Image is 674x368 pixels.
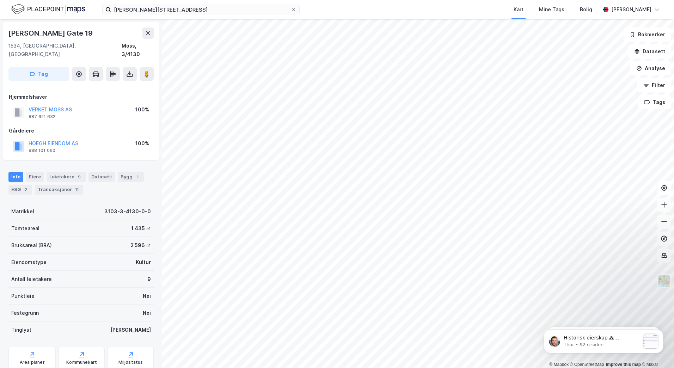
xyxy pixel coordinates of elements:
div: Miljøstatus [118,360,143,365]
button: Analyse [630,61,671,75]
div: Eiere [26,172,44,182]
div: Arealplaner [20,360,45,365]
div: ESG [8,185,32,195]
a: OpenStreetMap [570,362,604,367]
button: Tags [638,95,671,109]
div: 1 435 ㎡ [131,224,151,233]
button: Datasett [628,44,671,59]
div: 887 621 632 [29,114,55,119]
img: logo.f888ab2527a4732fd821a326f86c7f29.svg [11,3,85,16]
div: Gårdeiere [9,127,153,135]
div: 3103-3-4130-0-0 [104,207,151,216]
div: [PERSON_NAME] [611,5,651,14]
div: Kultur [136,258,151,266]
div: 1 [134,173,141,180]
input: Søk på adresse, matrikkel, gårdeiere, leietakere eller personer [111,4,291,15]
div: Leietakere [47,172,86,182]
div: Antall leietakere [11,275,52,283]
div: Moss, 3/4130 [122,42,154,59]
div: [PERSON_NAME] Gate 19 [8,27,94,39]
div: [PERSON_NAME] [110,326,151,334]
div: Nei [143,292,151,300]
div: 100% [135,139,149,148]
div: 9 [76,173,83,180]
button: Bokmerker [624,27,671,42]
div: Festegrunn [11,309,39,317]
div: 988 101 060 [29,148,55,153]
div: Bolig [580,5,592,14]
div: Kart [514,5,523,14]
div: Tinglyst [11,326,31,334]
div: 100% [135,105,149,114]
a: Mapbox [549,362,569,367]
div: Kommunekart [66,360,97,365]
div: Bygg [118,172,144,182]
button: Filter [637,78,671,92]
button: Tag [8,67,69,81]
iframe: Intercom notifications melding [533,315,674,364]
div: Transaksjoner [35,185,83,195]
div: Mine Tags [539,5,564,14]
div: 2 596 ㎡ [130,241,151,250]
div: 1534, [GEOGRAPHIC_DATA], [GEOGRAPHIC_DATA] [8,42,122,59]
div: Datasett [88,172,115,182]
div: Hjemmelshaver [9,93,153,101]
div: 11 [73,186,80,193]
a: Improve this map [606,362,641,367]
div: Info [8,172,23,182]
div: Matrikkel [11,207,34,216]
div: 2 [22,186,29,193]
div: Eiendomstype [11,258,47,266]
div: Punktleie [11,292,35,300]
div: Nei [143,309,151,317]
div: Bruksareal (BRA) [11,241,52,250]
div: Tomteareal [11,224,39,233]
img: Z [657,274,671,288]
div: 9 [147,275,151,283]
